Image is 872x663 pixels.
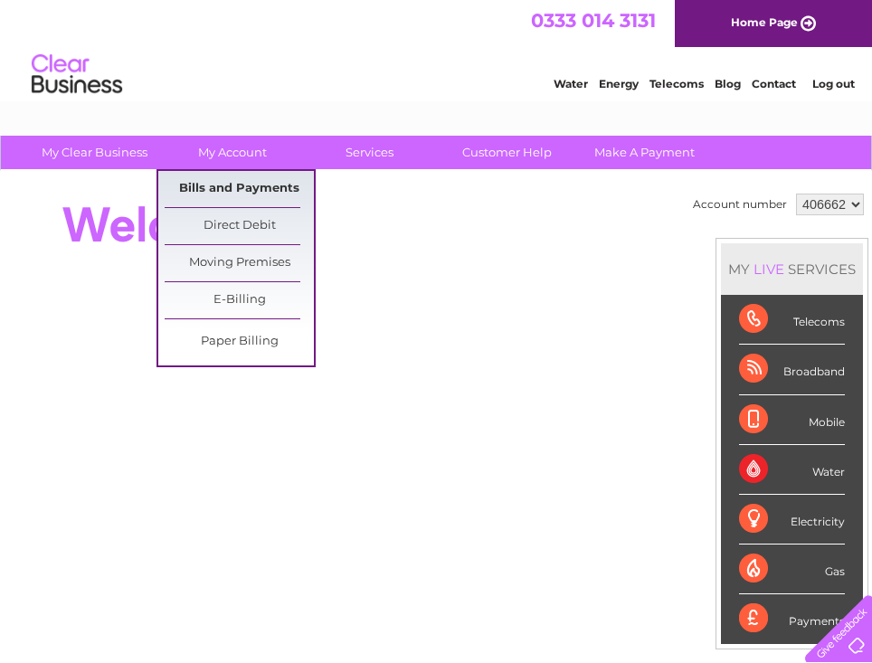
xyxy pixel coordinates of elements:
a: Log out [812,77,855,90]
div: Telecoms [739,295,845,345]
a: Contact [752,77,796,90]
td: Account number [688,189,791,220]
a: E-Billing [165,282,314,318]
a: Bills and Payments [165,171,314,207]
a: My Account [157,136,307,169]
a: 0333 014 3131 [531,9,656,32]
div: Clear Business is a trading name of Verastar Limited (registered in [GEOGRAPHIC_DATA] No. 3667643... [10,10,865,88]
div: Electricity [739,495,845,545]
div: Water [739,445,845,495]
a: Paper Billing [165,324,314,360]
a: Blog [715,77,741,90]
div: Broadband [739,345,845,394]
a: Water [554,77,588,90]
div: MY SERVICES [721,243,863,295]
div: Mobile [739,395,845,445]
a: My Clear Business [20,136,169,169]
a: Direct Debit [165,208,314,244]
a: Services [295,136,444,169]
a: Make A Payment [570,136,719,169]
div: LIVE [750,260,788,278]
img: logo.png [31,47,123,102]
a: Moving Premises [165,245,314,281]
a: Customer Help [432,136,582,169]
div: Gas [739,545,845,594]
div: Payments [739,594,845,643]
a: Energy [599,77,639,90]
a: Telecoms [649,77,704,90]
